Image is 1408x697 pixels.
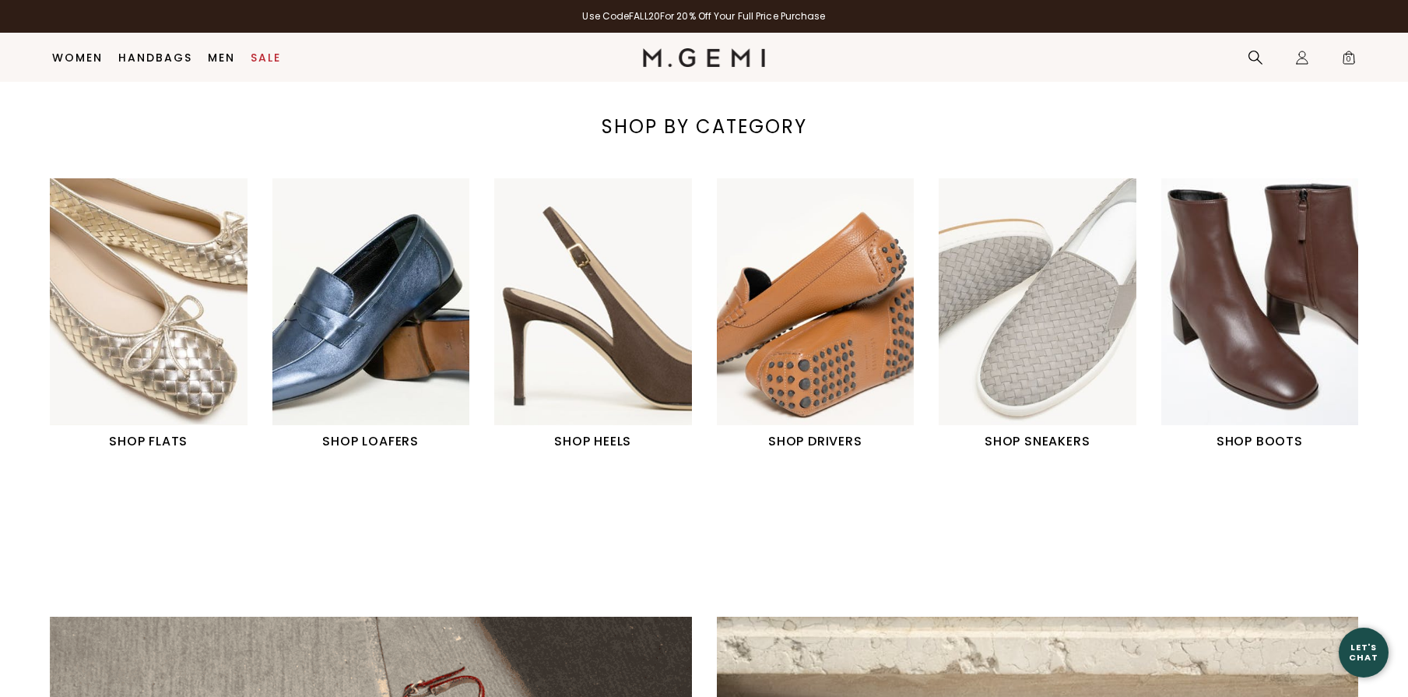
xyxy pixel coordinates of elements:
[1161,432,1359,451] h1: SHOP BOOTS
[939,178,1136,451] a: SHOP SNEAKERS
[939,432,1136,451] h1: SHOP SNEAKERS
[494,178,717,451] div: 3 / 6
[939,178,1161,451] div: 5 / 6
[629,9,660,23] strong: FALL20
[52,51,103,64] a: Women
[50,432,248,451] h1: SHOP FLATS
[272,178,495,451] div: 2 / 6
[118,51,192,64] a: Handbags
[717,178,939,451] div: 4 / 6
[717,178,915,451] a: SHOP DRIVERS
[494,432,692,451] h1: SHOP HEELS
[643,48,765,67] img: M.Gemi
[50,178,272,451] div: 1 / 6
[272,178,470,451] a: SHOP LOAFERS
[1161,178,1359,451] a: SHOP BOOTS
[1341,53,1357,69] span: 0
[251,51,281,64] a: Sale
[717,432,915,451] h1: SHOP DRIVERS
[528,114,880,139] div: SHOP BY CATEGORY
[1339,642,1389,662] div: Let's Chat
[1161,178,1384,451] div: 6 / 6
[494,178,692,451] a: SHOP HEELS
[208,51,235,64] a: Men
[50,178,248,451] a: SHOP FLATS
[272,432,470,451] h1: SHOP LOAFERS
